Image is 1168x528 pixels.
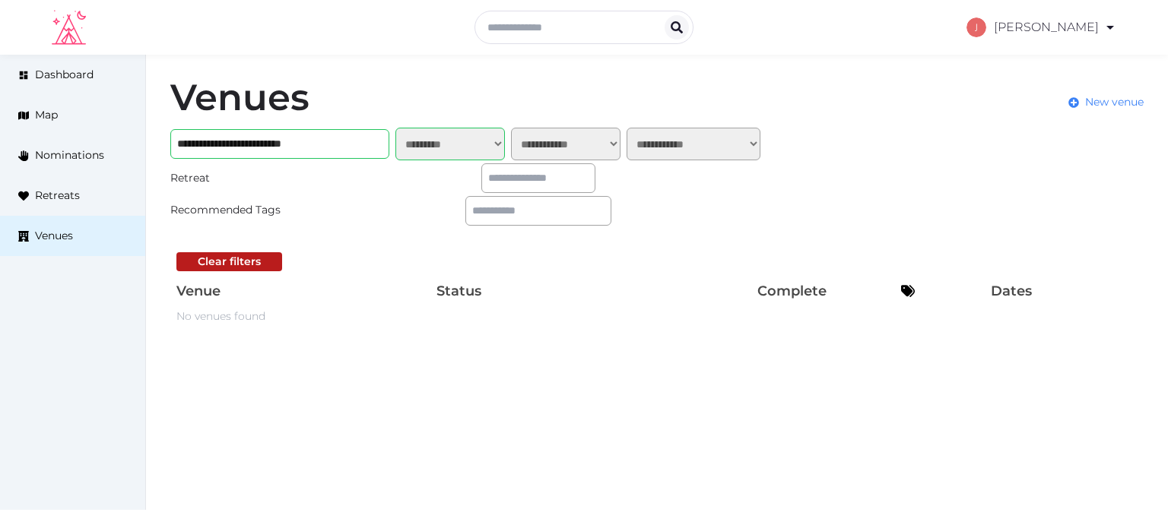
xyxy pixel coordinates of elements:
a: [PERSON_NAME] [966,6,1116,49]
th: Complete [556,277,833,305]
button: Clear filters [176,252,282,271]
span: Dashboard [35,67,94,83]
span: New venue [1085,94,1144,110]
span: Map [35,107,58,123]
span: Nominations [35,147,104,163]
th: Venue [170,277,362,305]
span: Retreats [35,188,80,204]
th: Dates [921,277,1102,305]
a: New venue [1068,94,1144,110]
div: Retreat [170,170,316,186]
div: Recommended Tags [170,202,316,218]
p: No venues found [176,308,1138,324]
div: Clear filters [198,254,261,270]
h1: Venues [170,79,309,115]
th: Status [362,277,556,305]
span: Venues [35,228,73,244]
